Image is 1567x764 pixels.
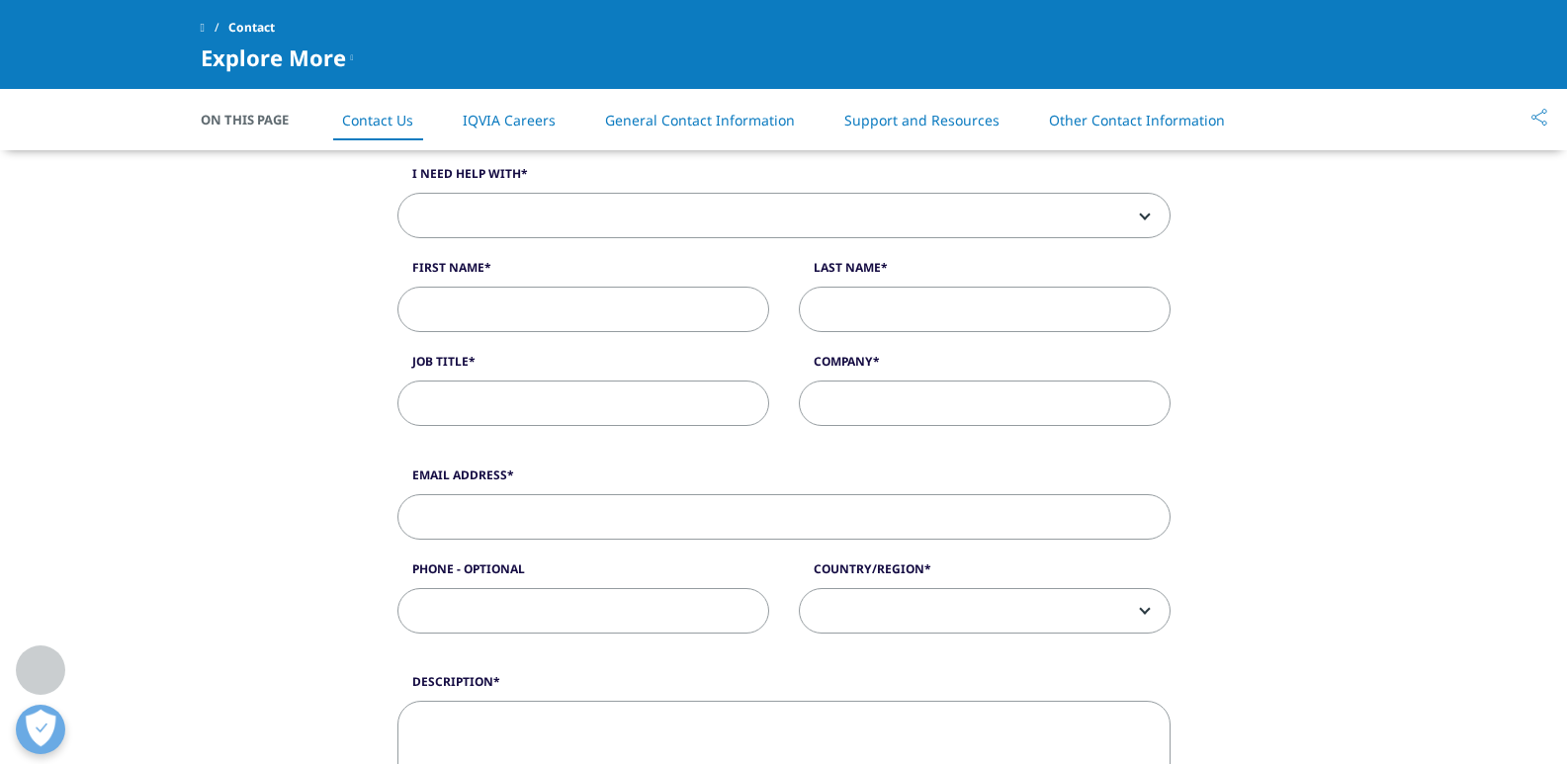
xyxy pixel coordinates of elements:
button: Open Preferences [16,705,65,754]
span: Contact [228,10,275,45]
label: Company [799,353,1171,381]
a: Other Contact Information [1049,111,1225,129]
label: Country/Region [799,560,1171,588]
a: Support and Resources [844,111,1000,129]
span: On This Page [201,110,309,129]
span: Explore More [201,45,346,69]
a: Contact Us [342,111,413,129]
label: Job Title [397,353,769,381]
a: IQVIA Careers [463,111,556,129]
label: I need help with [397,165,1171,193]
label: Description [397,673,1171,701]
label: Phone - Optional [397,560,769,588]
label: Last Name [799,259,1171,287]
a: General Contact Information [605,111,795,129]
label: First Name [397,259,769,287]
label: Email Address [397,467,1171,494]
